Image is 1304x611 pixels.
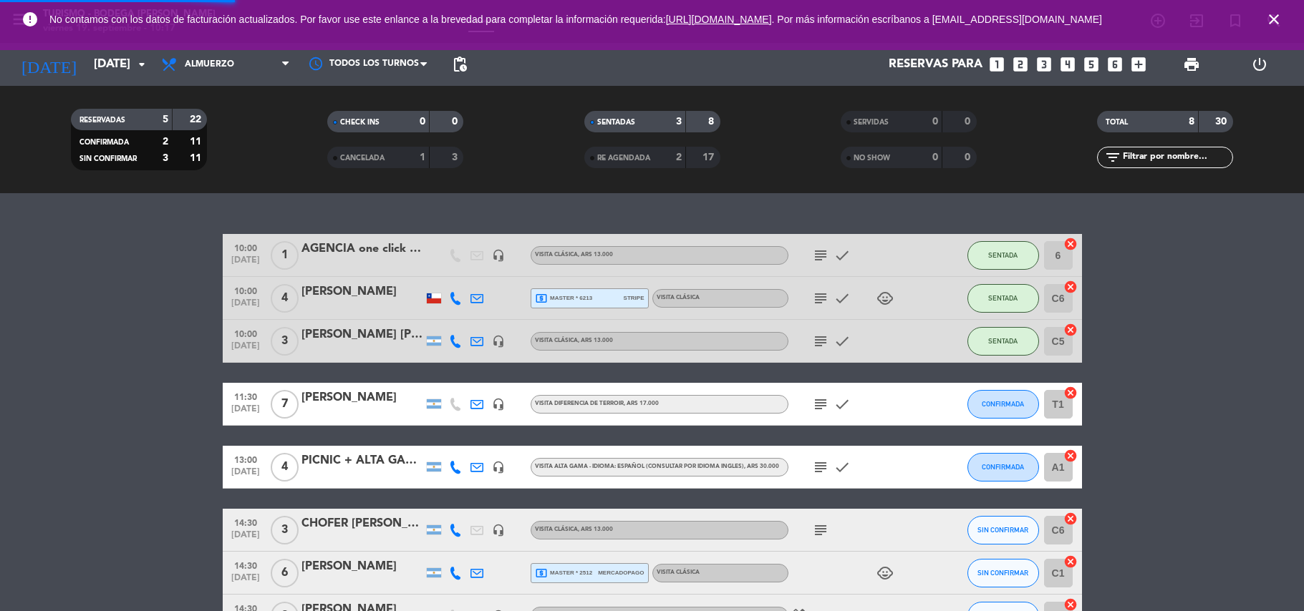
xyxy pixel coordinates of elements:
i: headset_mic [492,335,505,348]
i: cancel [1063,554,1078,569]
span: 10:00 [228,325,264,341]
strong: 0 [932,152,938,162]
i: add_box [1129,55,1148,74]
span: 3 [271,327,299,356]
span: CONFIRMADA [79,139,129,146]
span: VISITA DIFERENCIA DE TERROIR [535,401,659,406]
i: looks_one [987,55,1006,74]
i: looks_two [1011,55,1030,74]
i: subject [812,396,829,413]
i: cancel [1063,512,1078,526]
strong: 8 [708,117,717,127]
strong: 22 [190,114,204,124]
strong: 0 [965,117,973,127]
span: 4 [271,284,299,313]
span: [DATE] [228,255,264,272]
span: VISITA CLÁSICA [657,295,700,300]
span: No contamos con los datos de facturación actualizados. Por favor use este enlance a la brevedad p... [49,14,1102,25]
i: check [834,333,851,350]
span: 7 [271,390,299,419]
i: headset_mic [492,524,505,537]
span: VISITA ALTA GAMA - IDIOMA: ESPAÑOL (Consultar por idioma ingles) [535,464,779,469]
strong: 0 [965,152,973,162]
div: AGENCIA one click travel | [PERSON_NAME] [301,240,423,258]
button: SENTADA [967,327,1039,356]
i: subject [812,247,829,264]
input: Filtrar por nombre... [1121,150,1232,165]
span: 4 [271,453,299,482]
div: LOG OUT [1225,43,1293,86]
span: VISITA CLÁSICA [535,252,613,258]
span: VISITA CLÁSICA [535,527,613,532]
a: . Por más información escríbanos a [EMAIL_ADDRESS][DOMAIN_NAME] [772,14,1102,25]
span: [DATE] [228,298,264,315]
i: cancel [1063,237,1078,251]
span: SENTADA [988,251,1018,259]
i: close [1265,11,1283,28]
span: , ARS 13.000 [578,527,613,532]
span: , ARS 30.000 [744,464,779,469]
span: CHECK INS [340,119,380,126]
i: child_care [876,290,894,307]
span: , ARS 13.000 [578,338,613,343]
i: headset_mic [492,249,505,262]
i: cancel [1063,323,1078,337]
span: print [1183,56,1200,73]
i: looks_5 [1082,55,1101,74]
i: [DATE] [11,49,87,80]
span: CANCELADA [340,155,385,162]
div: CHOFER [PERSON_NAME] [301,514,423,533]
i: local_atm [535,292,548,305]
i: headset_mic [492,398,505,411]
span: SENTADAS [597,119,635,126]
i: check [834,247,851,264]
strong: 30 [1215,117,1230,127]
span: 14:30 [228,514,264,530]
span: [DATE] [228,530,264,547]
button: CONFIRMADA [967,453,1039,482]
span: 10:00 [228,239,264,255]
i: subject [812,333,829,350]
span: pending_actions [451,56,468,73]
button: SIN CONFIRMAR [967,559,1039,587]
i: check [834,290,851,307]
i: cancel [1063,449,1078,463]
span: RE AGENDADA [597,155,650,162]
span: SENTADA [988,294,1018,302]
span: CONFIRMADA [982,400,1024,408]
i: cancel [1063,386,1078,400]
strong: 1 [420,152,425,162]
span: [DATE] [228,573,264,590]
span: SIN CONFIRMAR [79,155,137,162]
span: master * 2512 [535,567,593,580]
i: filter_list [1104,149,1121,166]
span: TOTAL [1106,119,1128,126]
span: master * 6213 [535,292,593,305]
button: SENTADA [967,241,1039,270]
span: SERVIDAS [854,119,889,126]
span: Almuerzo [185,59,234,69]
div: PICNIC + ALTA GAMA | [PERSON_NAME] [301,451,423,470]
div: [PERSON_NAME] [301,557,423,576]
strong: 0 [932,117,938,127]
span: VISITA CLÁSICA [657,570,700,575]
i: cancel [1063,280,1078,294]
i: subject [812,522,829,539]
strong: 0 [452,117,460,127]
strong: 11 [190,153,204,163]
span: 6 [271,559,299,587]
i: check [834,396,851,413]
i: local_atm [535,567,548,580]
i: subject [812,459,829,476]
i: looks_3 [1035,55,1053,74]
span: 14:30 [228,557,264,573]
strong: 2 [163,137,168,147]
span: RESERVADAS [79,117,125,124]
strong: 17 [702,152,717,162]
span: , ARS 17.000 [624,401,659,406]
span: , ARS 13.000 [578,252,613,258]
i: power_settings_new [1251,56,1268,73]
span: [DATE] [228,467,264,484]
span: SENTADA [988,337,1018,345]
strong: 2 [676,152,682,162]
